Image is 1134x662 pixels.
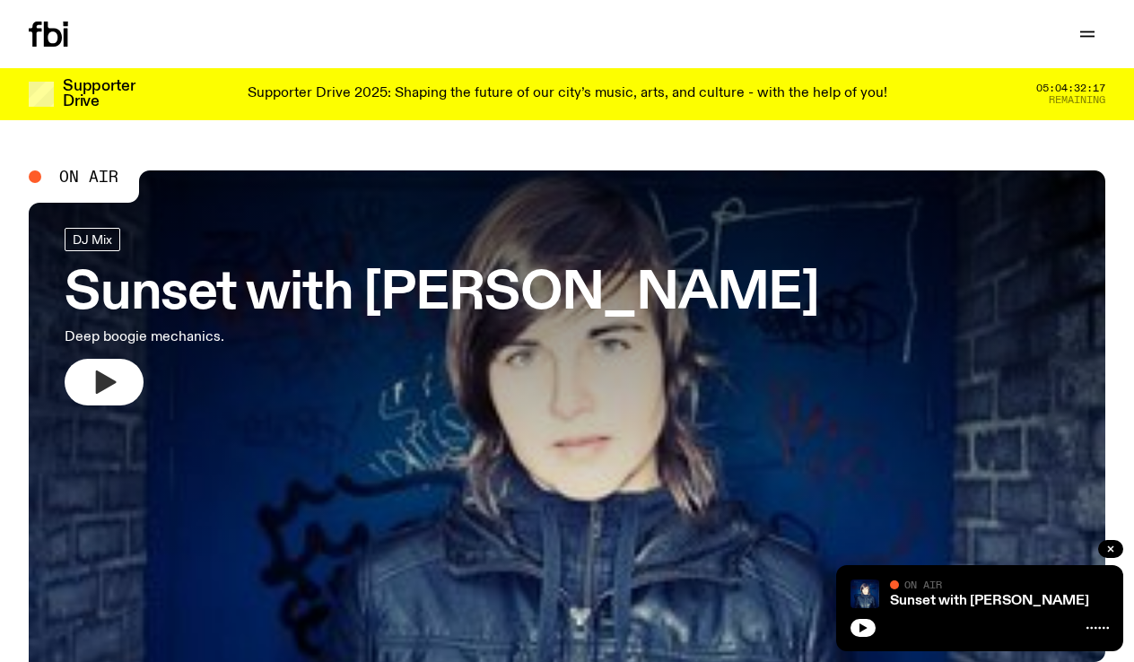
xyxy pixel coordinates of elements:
[1036,83,1105,93] span: 05:04:32:17
[65,327,524,348] p: Deep boogie mechanics.
[73,232,112,246] span: DJ Mix
[65,228,120,251] a: DJ Mix
[65,269,819,319] h3: Sunset with [PERSON_NAME]
[890,594,1089,608] a: Sunset with [PERSON_NAME]
[1049,95,1105,105] span: Remaining
[248,86,887,102] p: Supporter Drive 2025: Shaping the future of our city’s music, arts, and culture - with the help o...
[65,228,819,405] a: Sunset with [PERSON_NAME]Deep boogie mechanics.
[63,79,135,109] h3: Supporter Drive
[904,579,942,590] span: On Air
[59,169,118,185] span: On Air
